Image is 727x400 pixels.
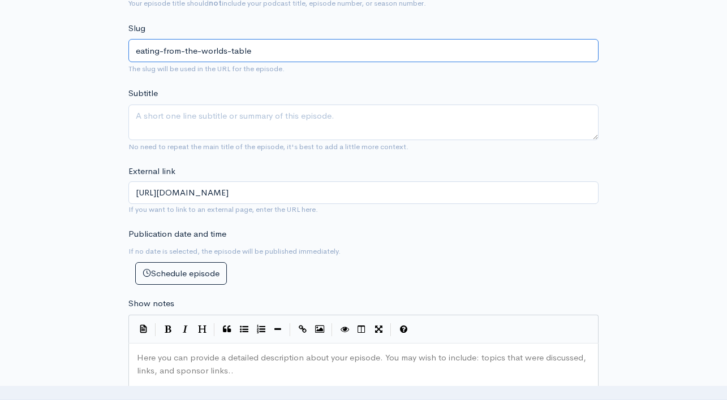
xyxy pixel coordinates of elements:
label: External link [128,165,175,178]
button: Heading [193,321,210,338]
button: Insert Show Notes Template [135,320,152,337]
button: Create Link [294,321,311,338]
button: Schedule episode [135,262,227,285]
small: If no date is selected, the episode will be published immediately. [128,246,341,256]
button: Insert Image [311,321,328,338]
button: Toggle Fullscreen [370,321,387,338]
i: | [155,323,156,336]
button: Italic [177,321,193,338]
small: If you want to link to an external page, enter the URL here. [128,204,599,215]
label: Subtitle [128,87,158,100]
i: | [390,323,392,336]
button: Bold [160,321,177,338]
button: Toggle Side by Side [353,321,370,338]
button: Insert Horizontal Line [269,321,286,338]
i: | [214,323,215,336]
input: title-of-episode [128,39,599,62]
small: No need to repeat the main title of the episode, it's best to add a little more context. [128,142,408,151]
label: Publication date and time [128,228,226,241]
label: Show notes [128,297,174,310]
i: | [332,323,333,336]
button: Numbered List [252,321,269,338]
button: Quote [218,321,235,338]
button: Generic List [235,321,252,338]
i: | [290,323,291,336]
input: Enter URL [128,181,599,205]
small: The slug will be used in the URL for the episode. [128,64,285,73]
label: Slug [128,22,145,35]
button: Toggle Preview [336,321,353,338]
button: Markdown Guide [395,321,412,338]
